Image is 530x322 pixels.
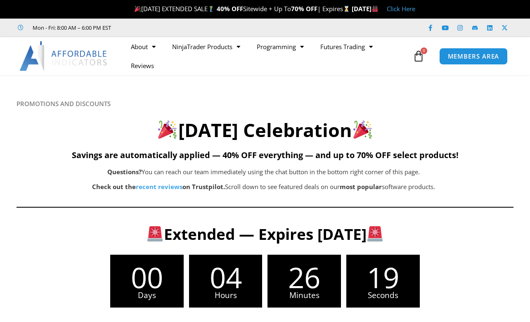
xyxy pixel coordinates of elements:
a: Click Here [387,5,415,13]
p: You can reach our team immediately using the chat button in the bottom right corner of this page. [58,166,469,178]
span: Mon - Fri: 8:00 AM – 6:00 PM EST [31,23,111,33]
img: 🚨 [147,226,163,241]
iframe: Customer reviews powered by Trustpilot [123,24,246,32]
h6: PROMOTIONS AND DISCOUNTS [17,100,513,108]
span: 0 [421,47,427,54]
img: 🚨 [367,226,383,241]
b: Questions? [107,168,142,176]
span: 04 [189,263,263,291]
span: Days [110,291,184,299]
strong: [DATE] [352,5,379,13]
strong: 40% OFF [217,5,243,13]
span: Hours [189,291,263,299]
h2: [DATE] Celebration [17,118,513,142]
span: Minutes [267,291,341,299]
img: 🎉 [353,120,372,139]
a: 0 [400,44,437,68]
img: 🎉 [158,120,177,139]
strong: 70% OFF [291,5,317,13]
nav: Menu [123,37,411,75]
img: 🎉 [135,6,141,12]
img: ⌛ [343,6,350,12]
img: 🏌️‍♂️ [208,6,214,12]
a: Programming [248,37,312,56]
strong: Check out the on Trustpilot. [92,182,225,191]
h3: Extended — Expires [DATE] [34,224,496,244]
a: NinjaTrader Products [164,37,248,56]
a: Reviews [123,56,162,75]
a: MEMBERS AREA [439,48,508,65]
span: 26 [267,263,341,291]
h5: Savings are automatically applied — 40% OFF everything — and up to 70% OFF select products! [17,150,513,160]
span: MEMBERS AREA [448,53,499,59]
span: 00 [110,263,184,291]
a: Futures Trading [312,37,381,56]
a: About [123,37,164,56]
span: 19 [346,263,420,291]
p: Scroll down to see featured deals on our software products. [58,181,469,193]
span: [DATE] EXTENDED SALE Sitewide + Up To | Expires [132,5,351,13]
span: Seconds [346,291,420,299]
b: most popular [340,182,382,191]
img: LogoAI | Affordable Indicators – NinjaTrader [19,41,108,71]
img: 🏭 [372,6,378,12]
a: recent reviews [136,182,182,191]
